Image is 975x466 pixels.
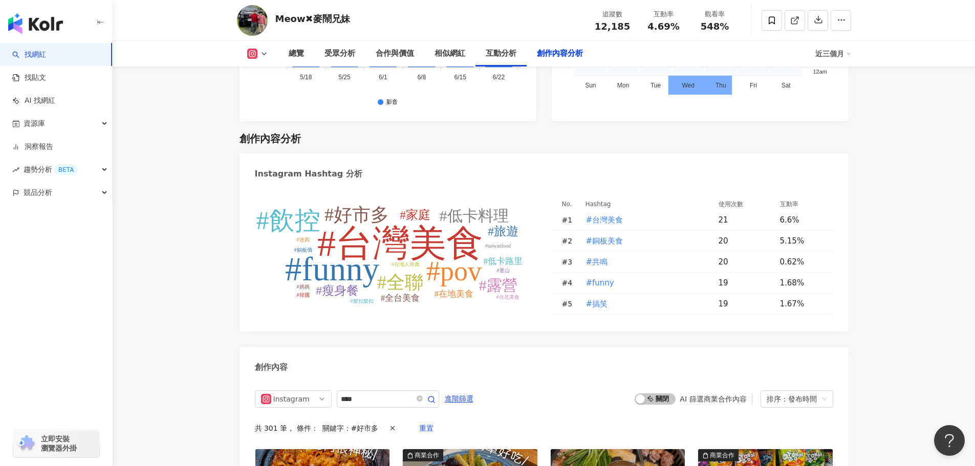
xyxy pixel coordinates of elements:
[934,425,965,456] iframe: Help Scout Beacon - Open
[593,9,632,19] div: 追蹤數
[781,82,791,90] tspan: Sat
[719,256,772,268] div: 20
[294,247,312,253] tspan: #銅板價
[617,82,629,90] tspan: Mon
[780,277,823,289] div: 1.68%
[586,214,623,226] span: #台灣美食
[439,207,508,224] tspan: #低卡料理
[585,82,596,90] tspan: Sun
[719,298,772,309] div: 19
[772,273,833,294] td: 1.68%
[780,298,823,309] div: 1.67%
[8,13,63,34] img: logo
[16,435,36,452] img: chrome extension
[552,198,577,210] th: No.
[445,391,473,407] span: 進階篩選
[12,96,55,106] a: AI 找網紅
[486,48,516,60] div: 互動分析
[716,82,726,90] tspan: Thu
[586,277,614,289] span: #funny
[772,210,833,231] td: 6.6%
[256,206,320,235] tspan: #飲控
[255,168,362,180] div: Instagram Hashtag 分析
[562,235,577,247] div: # 2
[12,166,19,173] span: rise
[577,231,710,252] td: #銅板美食
[562,298,577,309] div: # 5
[562,214,577,226] div: # 1
[496,268,509,273] tspan: #釜山
[644,9,683,19] div: 互動率
[434,289,473,299] tspan: #在地美食
[391,261,419,267] tspan: #在地人推薦
[710,198,772,210] th: 使用次數
[586,294,609,314] button: #搞笑
[12,73,46,83] a: 找貼文
[719,277,772,289] div: 19
[417,395,423,402] span: close-circle
[701,21,729,32] span: 548%
[419,420,434,437] span: 重置
[577,294,710,315] td: #搞笑
[562,256,577,268] div: # 3
[300,74,312,81] tspan: 5/18
[496,294,519,300] tspan: #台北美食
[317,223,483,264] tspan: #台灣美食
[647,21,679,32] span: 4.69%
[772,198,833,210] th: 互動率
[415,450,439,460] div: 商業合作
[322,424,379,432] span: 關鍵字：#好市多
[780,235,823,247] div: 5.15%
[485,243,511,249] tspan: #taiwanfood
[12,50,46,60] a: search找網紅
[682,82,694,90] tspan: Wed
[13,430,99,457] a: chrome extension立即安裝 瀏覽器外掛
[379,74,387,81] tspan: 6/1
[24,181,52,204] span: 競品分析
[386,99,398,106] div: 影音
[275,12,350,25] div: Meow✖麥鬧兄妹
[41,434,77,453] span: 立即安裝 瀏覽器外掛
[483,256,523,266] tspan: #低卡路里
[376,48,414,60] div: 合作與價值
[719,235,772,247] div: 20
[772,294,833,315] td: 1.67%
[324,48,355,60] div: 受眾分析
[54,165,78,175] div: BETA
[815,46,851,62] div: 近三個月
[772,231,833,252] td: 5.15%
[586,235,623,247] span: #銅板美食
[255,362,288,373] div: 創作內容
[767,391,818,407] div: 排序：發布時間
[296,237,309,242] tspan: #迷因
[316,284,359,297] tspan: #瘦身餐
[586,256,608,268] span: #共鳴
[537,48,583,60] div: 創作內容分析
[586,231,624,251] button: #銅板美食
[24,112,45,135] span: 資源庫
[237,5,268,36] img: KOL Avatar
[411,420,442,436] button: 重置
[577,198,710,210] th: Hashtag
[338,74,351,81] tspan: 5/25
[273,391,307,407] div: Instagram
[296,292,309,298] tspan: #韓國
[577,252,710,273] td: #共鳴
[650,82,661,90] tspan: Tue
[255,418,833,438] div: 共 301 筆 ， 條件：
[454,74,466,81] tspan: 6/15
[680,395,746,403] div: AI 篩選商業合作內容
[577,273,710,294] td: #funny
[710,450,734,460] div: 商業合作
[350,298,373,304] tspan: #樂扣樂扣
[444,390,474,407] button: 進階篩選
[492,74,505,81] tspan: 6/22
[780,256,823,268] div: 0.62%
[577,210,710,231] td: #台灣美食
[417,394,423,404] span: close-circle
[479,277,517,294] tspan: #露營
[780,214,823,226] div: 6.6%
[586,273,615,293] button: #funny
[813,69,827,75] tspan: 12am
[400,208,430,221] tspan: #家庭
